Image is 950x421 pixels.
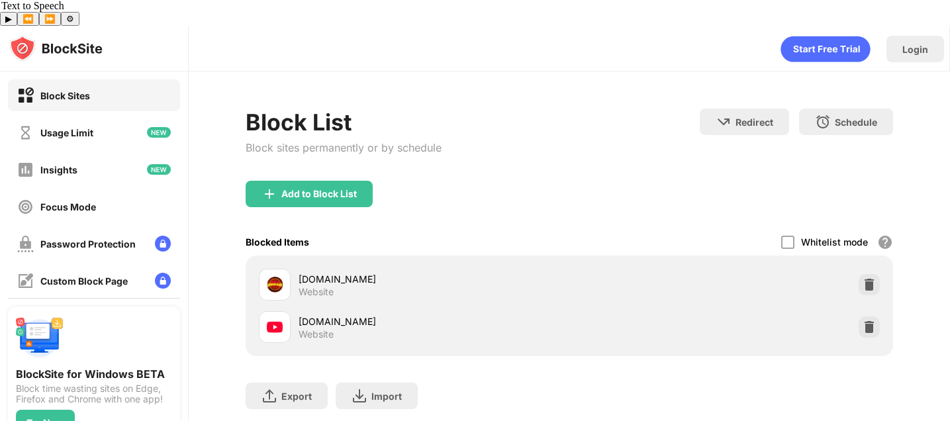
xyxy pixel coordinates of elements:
button: Forward [39,12,61,26]
img: insights-off.svg [17,162,34,178]
div: Password Protection [40,238,136,250]
img: favicons [267,277,283,293]
img: focus-off.svg [17,199,34,215]
div: Export [281,391,312,402]
div: Website [299,328,334,340]
div: [DOMAIN_NAME] [299,314,569,328]
img: new-icon.svg [147,127,171,138]
div: BlockSite for Windows BETA [16,367,172,381]
div: Redirect [736,117,773,128]
img: push-desktop.svg [16,314,64,362]
div: animation [781,36,871,62]
img: time-usage-off.svg [17,124,34,141]
img: lock-menu.svg [155,273,171,289]
img: new-icon.svg [147,164,171,175]
div: Block List [246,109,442,136]
button: Settings [61,12,79,26]
div: Add to Block List [281,189,357,199]
button: Previous [17,12,39,26]
div: Whitelist mode [801,236,868,248]
div: Website [299,286,334,298]
div: Login [902,44,928,55]
div: Custom Block Page [40,275,128,287]
div: Insights [40,164,77,175]
div: Import [371,391,402,402]
img: logo-blocksite.svg [9,35,103,62]
div: Block sites permanently or by schedule [246,141,442,154]
div: [DOMAIN_NAME] [299,272,569,286]
div: Usage Limit [40,127,93,138]
img: lock-menu.svg [155,236,171,252]
div: Focus Mode [40,201,96,212]
div: Block Sites [40,90,90,101]
img: favicons [267,319,283,335]
div: Schedule [835,117,877,128]
img: block-on.svg [17,87,34,104]
div: Block time wasting sites on Edge, Firefox and Chrome with one app! [16,383,172,404]
img: password-protection-off.svg [17,236,34,252]
img: customize-block-page-off.svg [17,273,34,289]
div: Blocked Items [246,236,309,248]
